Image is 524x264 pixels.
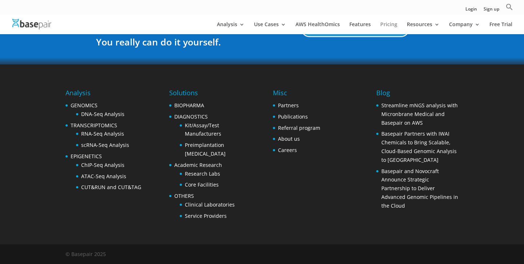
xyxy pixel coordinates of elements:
[174,161,222,168] a: Academic Research
[295,22,340,34] a: AWS HealthOmics
[185,201,235,208] a: Clinical Laboratories
[174,192,194,199] a: OTHERS
[185,141,226,157] a: Preimplantation [MEDICAL_DATA]
[71,153,102,160] a: EPIGENETICS
[65,88,141,101] h4: Analysis
[174,102,204,109] a: BIOPHARMA
[376,88,458,101] h4: Blog
[169,88,251,101] h4: Solutions
[71,102,98,109] a: GENOMICS
[65,250,106,262] div: © Basepair 2025
[217,22,245,34] a: Analysis
[81,161,124,168] a: ChIP-Seq Analysis
[278,102,299,109] a: Partners
[185,122,221,137] a: Kit/Assay/Test Manufacturers
[273,88,320,101] h4: Misc
[489,22,512,34] a: Free Trial
[484,7,499,15] a: Sign up
[506,3,513,11] svg: Search
[381,130,457,163] a: Basepair Partners with IWAI Chemicals to Bring Scalable, Cloud-Based Genomic Analysis to [GEOGRAP...
[381,168,458,209] a: Basepair and Novocraft Announce Strategic Partnership to Deliver Advanced Genomic Pipelines in th...
[278,135,300,142] a: About us
[407,22,440,34] a: Resources
[81,173,126,180] a: ATAC-Seq Analysis
[185,181,219,188] a: Core Facilities
[380,22,397,34] a: Pricing
[254,22,286,34] a: Use Cases
[81,141,129,148] a: scRNA-Seq Analysis
[381,102,458,126] a: Streamline mNGS analysis with Micronbrane Medical and Basepair on AWS
[174,113,208,120] a: DIAGNOSTICS
[278,113,308,120] a: Publications
[488,228,515,255] iframe: Drift Widget Chat Controller
[185,212,227,219] a: Service Providers
[65,35,251,52] h3: You really can do it yourself.
[81,130,124,137] a: RNA-Seq Analysis
[185,170,220,177] a: Research Labs
[506,3,513,15] a: Search Icon Link
[449,22,480,34] a: Company
[71,122,117,129] a: TRANSCRIPTOMICS
[81,111,124,117] a: DNA-Seq Analysis
[12,19,51,29] img: Basepair
[278,147,297,153] a: Careers
[278,124,320,131] a: Referral program
[349,22,371,34] a: Features
[465,7,477,15] a: Login
[81,184,141,191] a: CUT&RUN and CUT&TAG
